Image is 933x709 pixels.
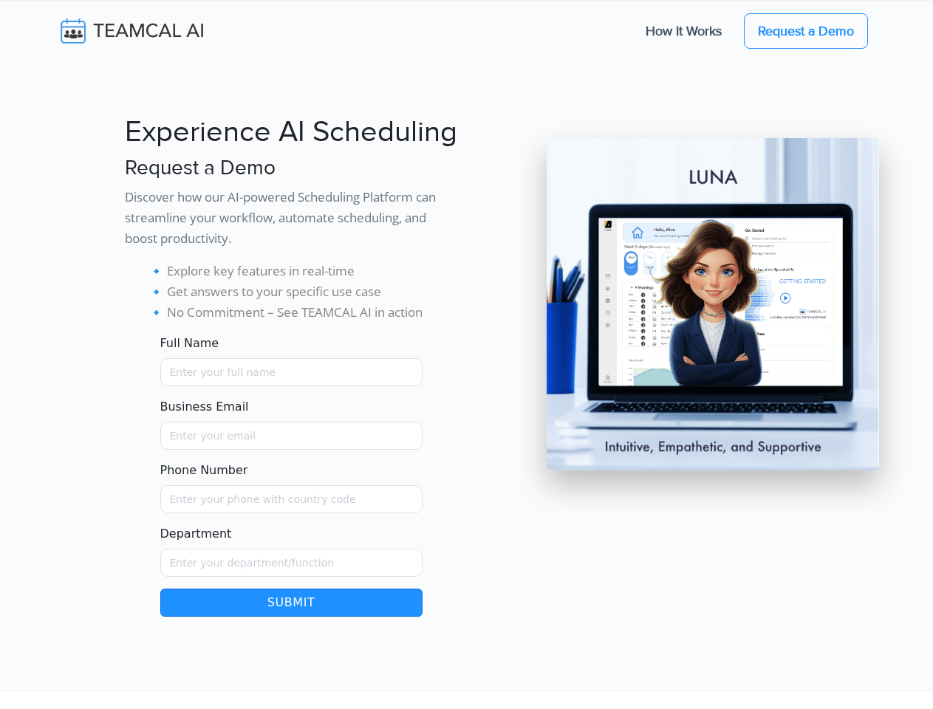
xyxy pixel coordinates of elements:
a: How It Works [631,16,737,47]
li: 🔹 Get answers to your specific use case [148,281,458,302]
input: Name must only contain letters and spaces [160,358,423,386]
img: pic [547,138,879,470]
li: 🔹 Explore key features in real-time [148,261,458,281]
input: Enter your email [160,422,423,450]
h3: Request a Demo [125,156,458,181]
li: 🔹 No Commitment – See TEAMCAL AI in action [148,302,458,323]
p: Discover how our AI-powered Scheduling Platform can streamline your workflow, automate scheduling... [125,187,458,249]
a: Request a Demo [744,13,868,49]
label: Phone Number [160,462,248,479]
label: Full Name [160,335,219,352]
input: Enter your department/function [160,549,423,577]
input: Enter your phone with country code [160,485,423,513]
label: Department [160,525,232,543]
h1: Experience AI Scheduling [125,114,458,150]
button: Submit [160,589,423,617]
label: Business Email [160,398,249,416]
